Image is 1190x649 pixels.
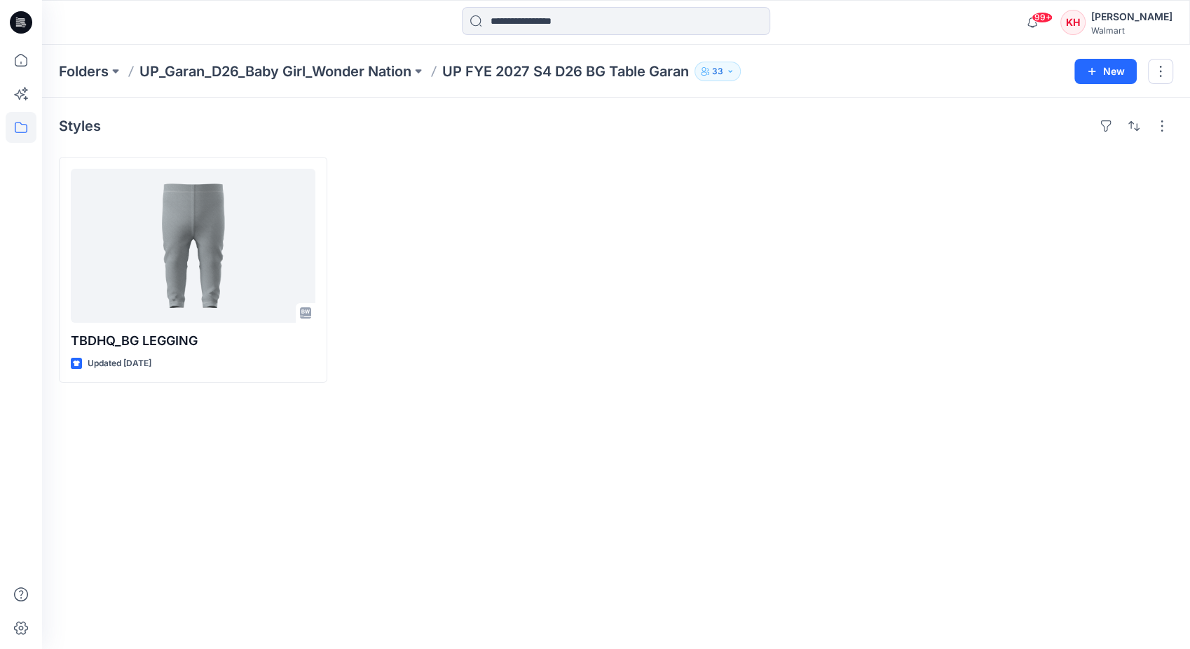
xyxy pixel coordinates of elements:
[1060,10,1086,35] div: KH
[71,169,315,323] a: TBDHQ_BG LEGGING
[1091,8,1172,25] div: [PERSON_NAME]
[442,62,689,81] p: UP FYE 2027 S4 D26 BG Table Garan
[712,64,723,79] p: 33
[1032,12,1053,23] span: 99+
[1074,59,1137,84] button: New
[139,62,411,81] a: UP_Garan_D26_Baby Girl_Wonder Nation
[59,62,109,81] a: Folders
[71,331,315,351] p: TBDHQ_BG LEGGING
[1091,25,1172,36] div: Walmart
[59,118,101,134] h4: Styles
[695,62,741,81] button: 33
[88,356,151,371] p: Updated [DATE]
